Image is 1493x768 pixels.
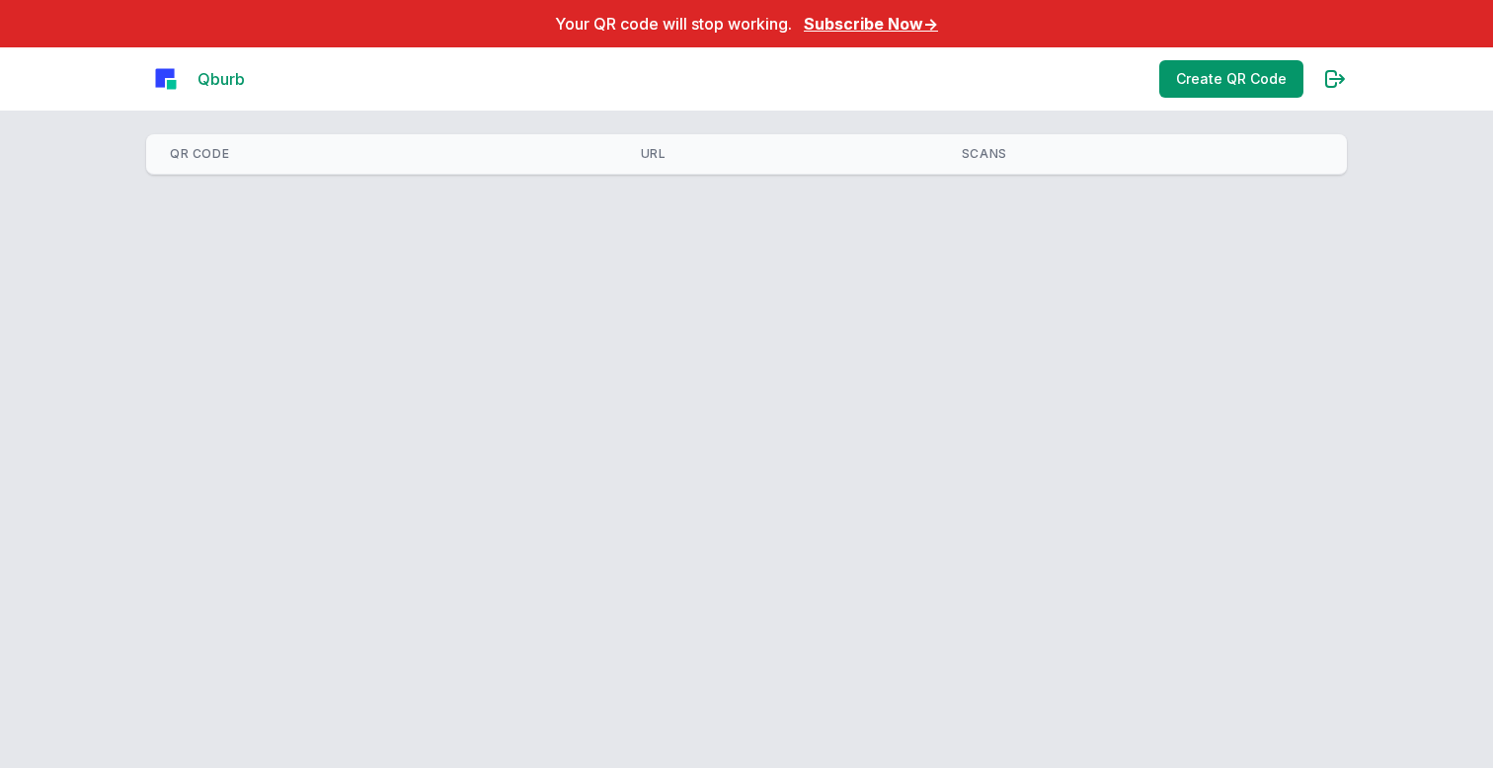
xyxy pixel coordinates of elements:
[804,14,938,34] a: Subscribe Now
[146,134,617,174] th: QR Code
[923,14,938,34] span: →
[555,14,792,34] span: Your QR code will stop working.
[1159,60,1303,98] a: Create QR Code
[617,134,938,174] th: URL
[154,67,178,91] img: Qburb
[197,69,245,89] a: Qburb
[938,134,1347,174] th: Scans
